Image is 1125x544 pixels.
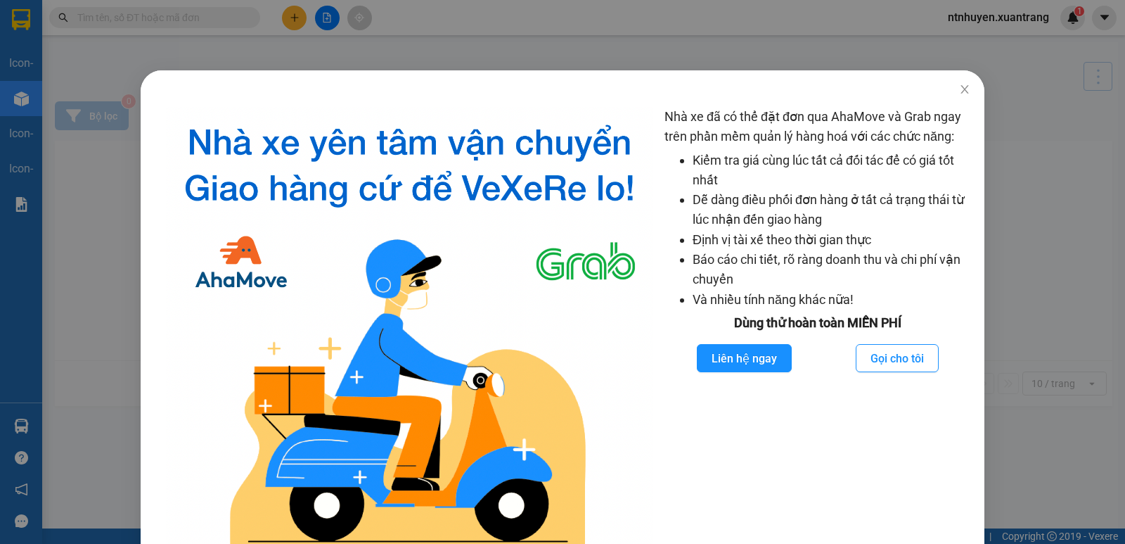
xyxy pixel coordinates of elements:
li: Định vị tài xế theo thời gian thực [693,230,970,250]
button: Liên hệ ngay [697,344,792,372]
li: Kiểm tra giá cùng lúc tất cả đối tác để có giá tốt nhất [693,151,970,191]
span: close [959,84,970,95]
li: Và nhiều tính năng khác nữa! [693,290,970,310]
button: Close [945,70,984,110]
div: Dùng thử hoàn toàn MIỄN PHÍ [664,313,970,333]
button: Gọi cho tôi [856,344,939,372]
li: Báo cáo chi tiết, rõ ràng doanh thu và chi phí vận chuyển [693,250,970,290]
span: Liên hệ ngay [712,350,777,367]
li: Dễ dàng điều phối đơn hàng ở tất cả trạng thái từ lúc nhận đến giao hàng [693,190,970,230]
span: Gọi cho tôi [870,350,924,367]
